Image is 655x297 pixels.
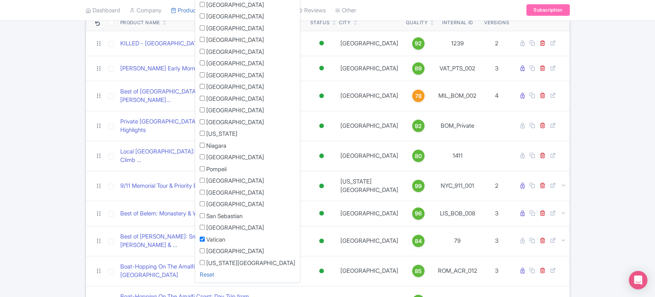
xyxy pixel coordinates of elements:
td: [GEOGRAPHIC_DATA] [336,31,403,56]
a: 84 [406,235,431,247]
label: [GEOGRAPHIC_DATA] [206,200,264,209]
th: Versions [481,13,512,31]
a: [PERSON_NAME] Early Morning Small Group Vatican Tour [120,64,268,73]
div: Active [318,38,325,49]
span: 4 [495,92,498,99]
label: [GEOGRAPHIC_DATA] [206,59,264,68]
td: [GEOGRAPHIC_DATA] [336,56,403,81]
div: Active [318,150,325,162]
span: 3 [495,237,498,244]
span: 2 [495,182,498,189]
label: San Sebastian [206,212,242,221]
a: 78 [406,90,431,102]
div: Quality [406,19,428,26]
span: 3 [495,65,498,72]
a: Reset [200,271,214,278]
label: [GEOGRAPHIC_DATA] [206,12,264,21]
a: Subscription [526,5,569,16]
a: Best of [GEOGRAPHIC_DATA]: The Last Supper Tickets, Duomo & [PERSON_NAME]... [120,87,304,105]
label: [GEOGRAPHIC_DATA] [206,177,264,185]
a: 99 [406,180,431,192]
td: [US_STATE][GEOGRAPHIC_DATA] [336,171,403,201]
a: 96 [406,207,431,220]
a: 92 [406,120,431,132]
a: Boat-Hopping On The Amalfi Coast: Day Trip from [GEOGRAPHIC_DATA] [120,262,304,280]
td: NYC_911_001 [434,171,481,201]
div: Active [318,90,325,102]
a: 92 [406,37,431,50]
span: 84 [415,237,422,245]
div: Active [318,235,325,247]
label: [US_STATE][GEOGRAPHIC_DATA] [206,259,295,268]
a: KILLED - [GEOGRAPHIC_DATA] Ticket with Guided Chinatown and... [120,39,297,48]
label: [GEOGRAPHIC_DATA] [206,1,264,10]
label: [GEOGRAPHIC_DATA] [206,153,264,162]
div: Active [318,180,325,192]
label: [GEOGRAPHIC_DATA] [206,224,264,232]
label: Niagara [206,142,226,150]
label: [GEOGRAPHIC_DATA] [206,71,264,80]
th: Internal ID [434,13,481,31]
span: 80 [415,152,422,160]
label: Pompeii [206,165,227,174]
td: LIS_BOB_008 [434,201,481,226]
div: Active [318,208,325,219]
td: [GEOGRAPHIC_DATA] [336,226,403,256]
td: [GEOGRAPHIC_DATA] [336,256,403,286]
td: 79 [434,226,481,256]
div: City [339,19,350,26]
td: MIL_BOM_002 [434,81,481,111]
label: [GEOGRAPHIC_DATA] [206,95,264,103]
span: 99 [415,182,422,190]
td: [GEOGRAPHIC_DATA] [336,201,403,226]
label: [GEOGRAPHIC_DATA] [206,36,264,45]
td: [GEOGRAPHIC_DATA] [336,81,403,111]
div: Product Name [120,19,160,26]
label: [GEOGRAPHIC_DATA] [206,189,264,197]
a: Private [GEOGRAPHIC_DATA]: The Last Supper, Duomo & City Highlights [120,117,304,135]
td: BOM_Private [434,111,481,141]
a: 80 [406,150,431,162]
span: 2 [495,40,498,47]
label: [GEOGRAPHIC_DATA] [206,24,264,33]
label: Vatican [206,235,225,244]
span: 3 [495,267,498,274]
a: 9/11 Memorial Tour & Priority Entrance 9/11 Museum Tickets [120,182,271,190]
span: 96 [415,209,422,218]
span: 92 [415,122,422,130]
label: [GEOGRAPHIC_DATA] [206,106,264,115]
a: Local [GEOGRAPHIC_DATA]: Downtown Walking Tour with Cathedral Climb ... [120,147,304,165]
span: 78 [415,92,422,100]
span: 89 [415,64,422,73]
div: Active [318,265,325,277]
div: Open Intercom Messenger [629,271,647,289]
td: 1239 [434,31,481,56]
label: [US_STATE] [206,130,237,138]
div: Active [318,63,325,74]
span: 85 [415,267,422,275]
a: Best of Belem: Monastery & Walking Tour with River Cruise [120,209,270,218]
a: 85 [406,265,431,277]
label: [GEOGRAPHIC_DATA] [206,48,264,57]
td: [GEOGRAPHIC_DATA] [336,141,403,171]
label: [GEOGRAPHIC_DATA] [206,247,264,256]
td: VAT_PTS_002 [434,56,481,81]
label: [GEOGRAPHIC_DATA] [206,83,264,92]
span: 92 [415,39,422,48]
td: 1411 [434,141,481,171]
div: Active [318,120,325,132]
span: 3 [495,210,498,217]
td: [GEOGRAPHIC_DATA] [336,111,403,141]
td: ROM_ACR_012 [434,256,481,286]
div: Status [310,19,330,26]
a: Best of [PERSON_NAME]: Small Group Tour Skip-the-Line [PERSON_NAME] & ... [120,232,304,250]
label: [GEOGRAPHIC_DATA] [206,118,264,127]
a: 89 [406,62,431,75]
